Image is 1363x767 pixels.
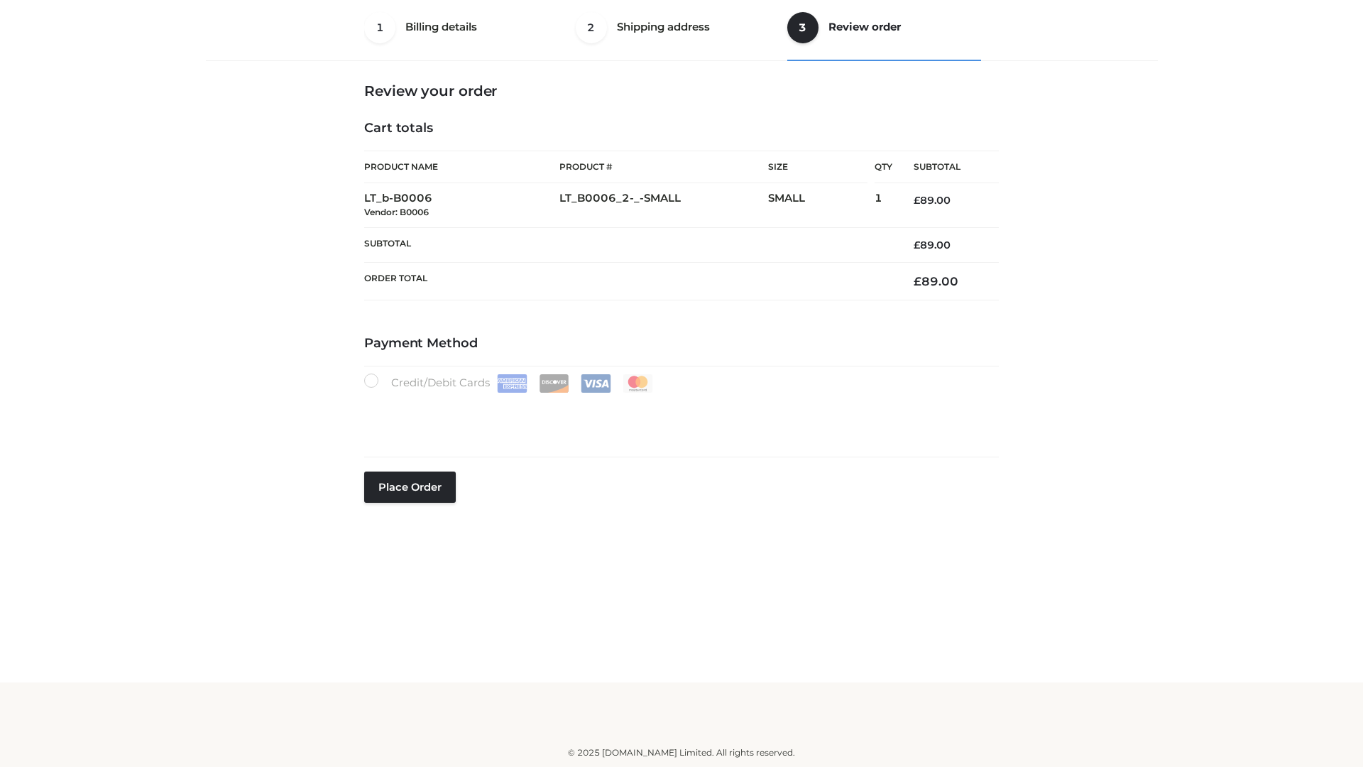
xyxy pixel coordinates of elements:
small: Vendor: B0006 [364,207,429,217]
span: £ [914,194,920,207]
th: Qty [875,151,892,183]
span: £ [914,239,920,251]
h3: Review your order [364,82,999,99]
td: 1 [875,183,892,228]
td: LT_b-B0006 [364,183,559,228]
img: Discover [539,374,569,393]
bdi: 89.00 [914,274,958,288]
td: LT_B0006_2-_-SMALL [559,183,768,228]
bdi: 89.00 [914,194,951,207]
iframe: Secure payment input frame [361,390,996,442]
button: Place order [364,472,456,503]
img: Mastercard [623,374,653,393]
th: Order Total [364,263,892,300]
span: £ [914,274,921,288]
td: SMALL [768,183,875,228]
label: Credit/Debit Cards [364,374,655,393]
th: Subtotal [364,227,892,262]
img: Amex [497,374,527,393]
h4: Cart totals [364,121,999,136]
img: Visa [581,374,611,393]
th: Product Name [364,151,559,183]
h4: Payment Method [364,336,999,352]
bdi: 89.00 [914,239,951,251]
th: Size [768,151,867,183]
th: Subtotal [892,151,999,183]
div: © 2025 [DOMAIN_NAME] Limited. All rights reserved. [211,746,1152,760]
th: Product # [559,151,768,183]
